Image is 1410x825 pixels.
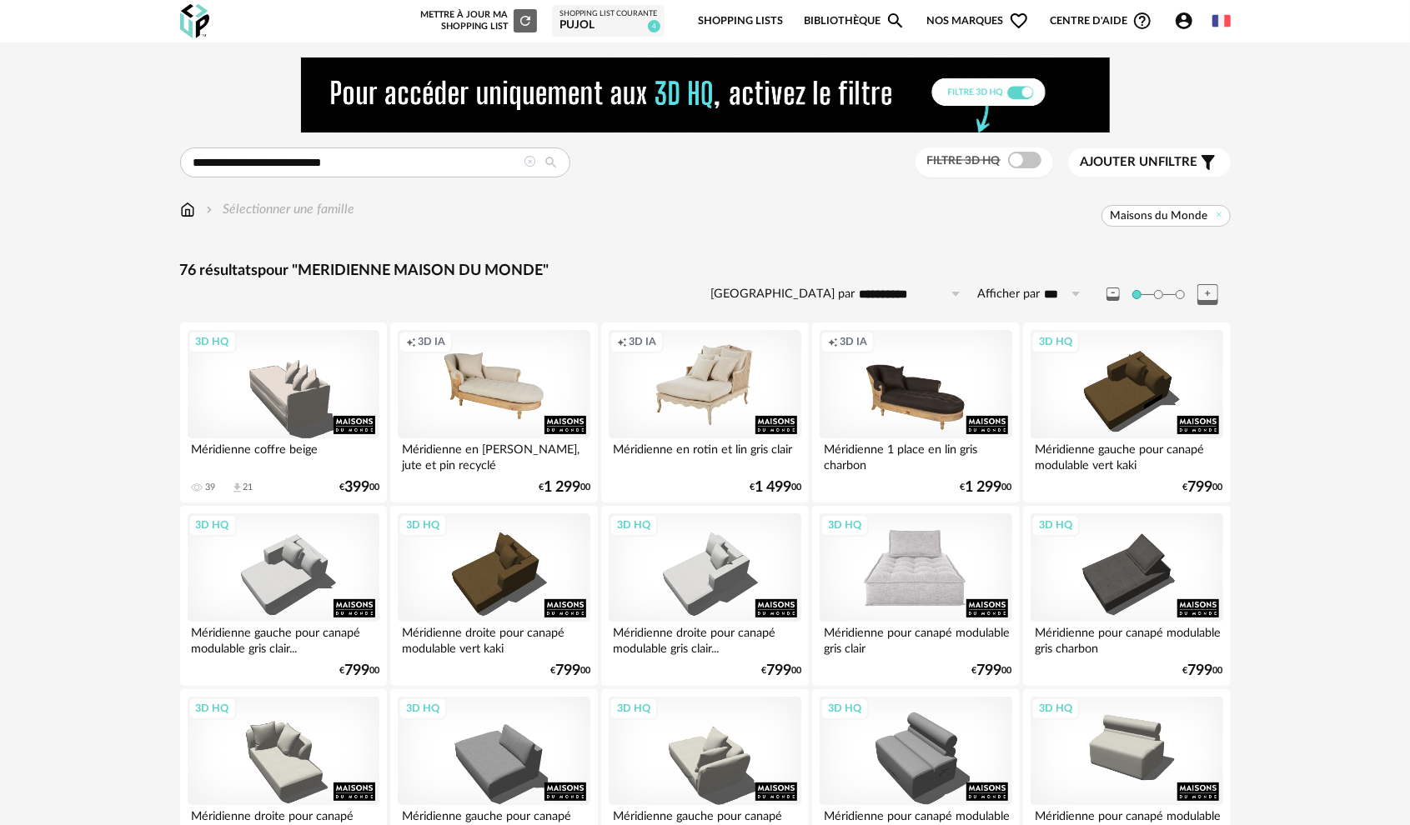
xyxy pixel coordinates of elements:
[840,335,867,348] span: 3D IA
[629,335,656,348] span: 3D IA
[648,20,660,32] span: 4
[399,514,447,536] div: 3D HQ
[1183,665,1223,677] div: € 00
[610,514,658,536] div: 3D HQ
[820,514,869,536] div: 3D HQ
[761,665,801,677] div: € 00
[417,9,537,32] div: Mettre à jour ma Shopping List
[1174,11,1202,31] span: Account Circle icon
[755,482,791,493] span: 1 499
[399,697,447,719] div: 3D HQ
[977,665,1002,677] span: 799
[180,322,387,502] a: 3D HQ Méridienne coffre beige 39 Download icon 21 €39900
[1188,482,1213,493] span: 799
[559,9,657,33] a: Shopping List courante PUJOL 4
[820,438,1011,472] div: Méridienne 1 place en lin gris charbon
[559,18,657,33] div: PUJOL
[961,482,1012,493] div: € 00
[1031,697,1080,719] div: 3D HQ
[188,331,237,352] div: 3D HQ
[1183,482,1223,493] div: € 00
[1132,11,1152,31] span: Help Circle Outline icon
[966,482,1002,493] span: 1 299
[1188,665,1213,677] span: 799
[1023,322,1230,502] a: 3D HQ Méridienne gauche pour canapé modulable vert kaki €79900
[886,11,906,31] span: Magnify icon
[418,335,445,348] span: 3D IA
[978,287,1041,302] label: Afficher par
[1111,208,1208,223] span: Maisons du Monde
[766,665,791,677] span: 799
[550,665,590,677] div: € 00
[258,263,549,278] span: pour "MERIDIENNE MAISON DU MONDE"
[180,262,1231,281] div: 76 résultats
[804,2,906,41] a: BibliothèqueMagnify icon
[1031,331,1080,352] div: 3D HQ
[750,482,801,493] div: € 00
[812,322,1019,502] a: Creation icon 3D IA Méridienne 1 place en lin gris charbon €1 29900
[1198,152,1218,172] span: Filter icon
[609,438,800,472] div: Méridienne en rotin et lin gris clair
[711,287,856,302] label: [GEOGRAPHIC_DATA] par
[1031,514,1080,536] div: 3D HQ
[698,2,783,41] a: Shopping Lists
[398,438,590,472] div: Méridienne en [PERSON_NAME], jute et pin recyclé
[398,622,590,655] div: Méridienne droite pour canapé modulable vert kaki
[1174,11,1194,31] span: Account Circle icon
[203,200,355,219] div: Sélectionner une famille
[390,322,597,502] a: Creation icon 3D IA Méridienne en [PERSON_NAME], jute et pin recyclé €1 29900
[1009,11,1029,31] span: Heart Outline icon
[344,482,369,493] span: 399
[1050,11,1152,31] span: Centre d'aideHelp Circle Outline icon
[339,482,379,493] div: € 00
[539,482,590,493] div: € 00
[972,665,1012,677] div: € 00
[609,622,800,655] div: Méridienne droite pour canapé modulable gris clair...
[1031,438,1222,472] div: Méridienne gauche pour canapé modulable vert kaki
[206,482,216,493] div: 39
[203,200,216,219] img: svg+xml;base64,PHN2ZyB3aWR0aD0iMTYiIGhlaWdodD0iMTYiIHZpZXdCb3g9IjAgMCAxNiAxNiIgZmlsbD0ibm9uZSIgeG...
[1212,12,1231,30] img: fr
[518,16,533,25] span: Refresh icon
[231,482,243,494] span: Download icon
[927,155,1001,167] span: Filtre 3D HQ
[188,438,379,472] div: Méridienne coffre beige
[188,514,237,536] div: 3D HQ
[344,665,369,677] span: 799
[555,665,580,677] span: 799
[601,322,808,502] a: Creation icon 3D IA Méridienne en rotin et lin gris clair €1 49900
[188,697,237,719] div: 3D HQ
[820,622,1011,655] div: Méridienne pour canapé modulable gris clair
[1068,148,1231,177] button: Ajouter unfiltre Filter icon
[812,506,1019,686] a: 3D HQ Méridienne pour canapé modulable gris clair €79900
[610,697,658,719] div: 3D HQ
[544,482,580,493] span: 1 299
[180,506,387,686] a: 3D HQ Méridienne gauche pour canapé modulable gris clair... €79900
[180,200,195,219] img: svg+xml;base64,PHN2ZyB3aWR0aD0iMTYiIGhlaWdodD0iMTciIHZpZXdCb3g9IjAgMCAxNiAxNyIgZmlsbD0ibm9uZSIgeG...
[1081,156,1159,168] span: Ajouter un
[180,4,209,38] img: OXP
[339,665,379,677] div: € 00
[390,506,597,686] a: 3D HQ Méridienne droite pour canapé modulable vert kaki €79900
[1023,506,1230,686] a: 3D HQ Méridienne pour canapé modulable gris charbon €79900
[301,57,1110,132] img: NEW%20NEW%20HQ%20NEW_V1.gif
[243,482,253,493] div: 21
[406,335,416,348] span: Creation icon
[927,2,1029,41] span: Nos marques
[559,9,657,19] div: Shopping List courante
[820,697,869,719] div: 3D HQ
[188,622,379,655] div: Méridienne gauche pour canapé modulable gris clair...
[828,335,838,348] span: Creation icon
[1031,622,1222,655] div: Méridienne pour canapé modulable gris charbon
[1081,154,1198,171] span: filtre
[601,506,808,686] a: 3D HQ Méridienne droite pour canapé modulable gris clair... €79900
[617,335,627,348] span: Creation icon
